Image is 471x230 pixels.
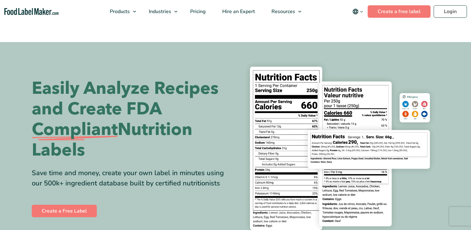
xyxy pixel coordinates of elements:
a: Login [434,5,467,18]
span: Industries [147,8,172,15]
a: Create a Free Label [32,205,97,217]
h1: Easily Analyze Recipes and Create FDA Nutrition Labels [32,78,231,161]
span: Hire an Expert [220,8,256,15]
span: Pricing [188,8,206,15]
a: Create a free label [368,5,431,18]
div: Save time and money, create your own label in minutes using our 500k+ ingredient database built b... [32,168,231,189]
span: Products [108,8,130,15]
span: Compliant [32,119,118,140]
span: Resources [270,8,296,15]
